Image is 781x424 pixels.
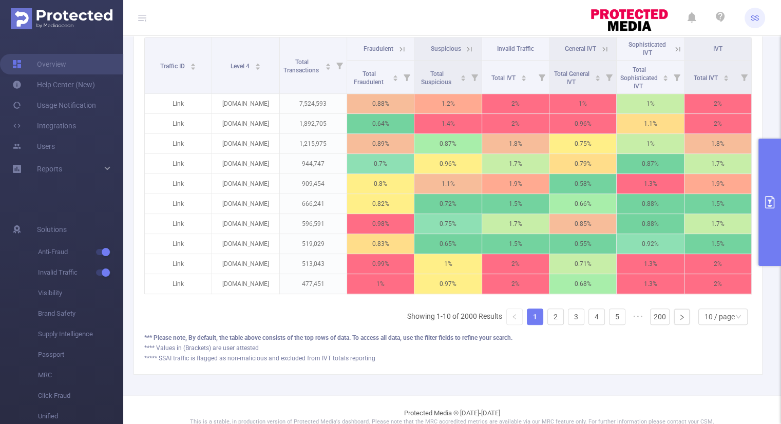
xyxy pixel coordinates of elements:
p: 0.82% [347,194,414,214]
p: 0.58% [549,174,616,194]
p: 7,524,593 [280,94,347,113]
div: Sort [460,73,466,80]
p: [DOMAIN_NAME] [212,154,279,174]
span: Total Sophisticated IVT [620,66,658,90]
span: IVT [713,45,722,52]
p: 0.75% [549,134,616,153]
span: Invalid Traffic [38,262,123,283]
p: 0.65% [414,234,481,254]
p: 1% [617,94,683,113]
a: Usage Notification [12,95,96,115]
li: Next Page [674,309,690,325]
span: Total Fraudulent [354,70,385,86]
i: icon: caret-up [723,73,729,76]
p: [DOMAIN_NAME] [212,274,279,294]
p: 1.5% [684,234,751,254]
a: Users [12,136,55,157]
p: Link [145,114,212,133]
span: General IVT [565,45,596,52]
p: 1.1% [414,174,481,194]
p: [DOMAIN_NAME] [212,174,279,194]
li: 1 [527,309,543,325]
i: icon: caret-up [595,73,601,76]
i: icon: caret-up [255,62,260,65]
p: 596,591 [280,214,347,234]
p: 0.97% [414,274,481,294]
p: 1% [617,134,683,153]
i: Filter menu [602,61,616,93]
p: 1.5% [482,234,549,254]
div: Sort [255,62,261,68]
i: Filter menu [332,37,347,93]
a: 5 [609,309,625,324]
span: ••• [630,309,646,325]
span: Suspicious [431,45,461,52]
i: icon: caret-up [393,73,398,76]
p: 1.3% [617,254,683,274]
p: [DOMAIN_NAME] [212,214,279,234]
span: Visibility [38,283,123,303]
p: 944,747 [280,154,347,174]
span: Total Transactions [283,59,320,74]
img: Protected Media [11,8,112,29]
i: icon: right [679,314,685,320]
div: Sort [392,73,398,80]
span: Click Fraud [38,386,123,406]
i: icon: caret-down [191,66,196,69]
p: 1.9% [684,174,751,194]
i: icon: caret-down [255,66,260,69]
i: icon: down [735,314,741,321]
li: 200 [650,309,670,325]
p: Link [145,94,212,113]
p: 0.88% [617,214,683,234]
p: Link [145,154,212,174]
p: 666,241 [280,194,347,214]
p: Link [145,274,212,294]
p: 1.5% [482,194,549,214]
p: 1% [347,274,414,294]
a: Help Center (New) [12,74,95,95]
p: 2% [684,114,751,133]
i: Filter menu [467,61,482,93]
i: icon: caret-down [521,77,526,80]
p: Link [145,214,212,234]
p: Link [145,254,212,274]
span: Solutions [37,219,67,240]
p: 0.92% [617,234,683,254]
p: 0.71% [549,254,616,274]
p: Link [145,174,212,194]
span: Total Suspicious [421,70,453,86]
i: icon: caret-down [595,77,601,80]
i: icon: caret-up [191,62,196,65]
p: 1.5% [684,194,751,214]
div: *** Please note, By default, the table above consists of the top rows of data. To access all data... [144,333,752,342]
p: 909,454 [280,174,347,194]
span: Passport [38,344,123,365]
p: 0.89% [347,134,414,153]
i: icon: caret-down [662,77,668,80]
p: 0.7% [347,154,414,174]
p: 0.98% [347,214,414,234]
div: **** Values in (Brackets) are user attested [144,343,752,353]
div: 10 / page [704,309,735,324]
li: Next 5 Pages [630,309,646,325]
p: 2% [684,274,751,294]
span: MRC [38,365,123,386]
p: 1.3% [617,174,683,194]
p: 477,451 [280,274,347,294]
p: 0.75% [414,214,481,234]
i: icon: caret-down [460,77,466,80]
p: 2% [482,254,549,274]
p: 2% [482,94,549,113]
p: 0.55% [549,234,616,254]
li: 3 [568,309,584,325]
i: icon: caret-down [325,66,331,69]
p: 2% [684,94,751,113]
a: 3 [568,309,584,324]
p: 1.7% [482,154,549,174]
p: 0.96% [414,154,481,174]
p: 1.3% [617,274,683,294]
div: ***** SSAI traffic is flagged as non-malicious and excluded from IVT totals reporting [144,354,752,363]
span: Anti-Fraud [38,242,123,262]
div: Sort [723,73,729,80]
